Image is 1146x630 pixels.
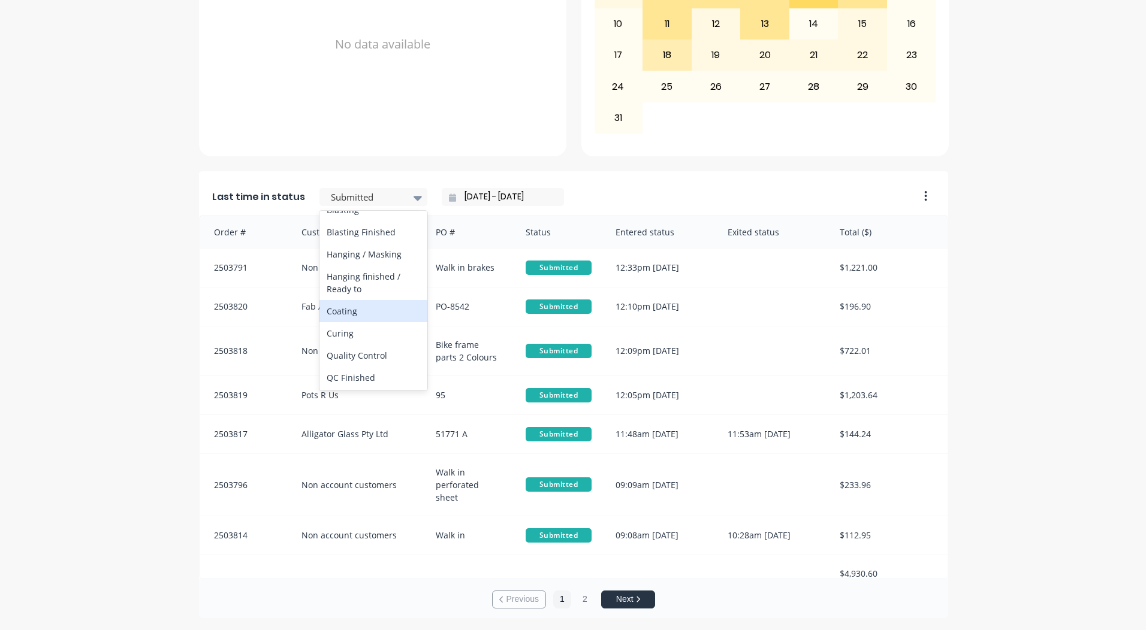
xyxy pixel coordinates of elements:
[514,216,604,248] div: Status
[828,287,948,326] div: $196.90
[319,367,427,389] div: QC Finished
[200,249,289,287] div: 2503791
[200,376,289,414] div: 2503819
[319,300,427,322] div: Coating
[319,322,427,344] div: Curing
[716,415,828,453] div: 11:53am [DATE]
[828,376,948,414] div: $1,203.64
[601,590,655,608] button: Next
[790,40,838,70] div: 21
[828,454,948,516] div: $233.96
[595,103,643,133] div: 31
[828,555,948,592] div: $4,930.60
[526,344,592,358] span: Submitted
[289,287,424,326] div: Fab Architectural Products
[289,216,424,248] div: Customer
[289,516,424,555] div: Non account customers
[692,9,740,39] div: 12
[828,249,948,287] div: $1,221.00
[604,516,716,555] div: 09:08am [DATE]
[200,454,289,516] div: 2503796
[643,9,691,39] div: 11
[424,216,514,248] div: PO #
[576,590,594,608] button: 2
[828,516,948,555] div: $112.95
[200,516,289,555] div: 2503814
[526,299,592,314] span: Submitted
[424,249,514,287] div: Walk in brakes
[595,40,643,70] div: 17
[212,190,305,204] span: Last time in status
[595,9,643,39] div: 10
[289,415,424,453] div: Alligator Glass Pty Ltd
[200,287,289,326] div: 2503820
[200,415,289,453] div: 2503817
[716,516,828,555] div: 10:28am [DATE]
[604,216,716,248] div: Entered status
[200,216,289,248] div: Order #
[200,326,289,375] div: 2503818
[604,249,716,287] div: 12:33pm [DATE]
[828,326,948,375] div: $722.01
[595,71,643,101] div: 24
[526,388,592,402] span: Submitted
[424,376,514,414] div: 95
[888,40,936,70] div: 23
[526,427,592,441] span: Submitted
[839,9,886,39] div: 15
[741,9,789,39] div: 13
[790,71,838,101] div: 28
[424,287,514,326] div: PO-8542
[456,188,559,206] input: Filter by date
[289,326,424,375] div: Non account customers
[604,454,716,516] div: 09:09am [DATE]
[604,376,716,414] div: 12:05pm [DATE]
[319,344,427,367] div: Quality Control
[604,415,716,453] div: 11:48am [DATE]
[526,477,592,492] span: Submitted
[692,40,740,70] div: 19
[424,516,514,555] div: Walk in
[289,454,424,516] div: Non account customers
[319,265,427,300] div: Hanging finished / Ready to
[492,590,546,608] button: Previous
[604,287,716,326] div: 12:10pm [DATE]
[424,454,514,516] div: Walk in perforated sheet
[526,261,592,275] span: Submitted
[828,415,948,453] div: $144.24
[643,40,691,70] div: 18
[289,249,424,287] div: Non account customers
[692,71,740,101] div: 26
[790,9,838,39] div: 14
[741,71,789,101] div: 27
[319,389,427,411] div: Recoat
[888,71,936,101] div: 30
[553,590,571,608] button: 1
[828,216,948,248] div: Total ($)
[839,71,886,101] div: 29
[716,216,828,248] div: Exited status
[319,221,427,243] div: Blasting Finished
[741,40,789,70] div: 20
[424,326,514,375] div: Bike frame parts 2 Colours
[319,243,427,265] div: Hanging / Masking
[289,376,424,414] div: Pots R Us
[526,528,592,543] span: Submitted
[604,326,716,375] div: 12:09pm [DATE]
[643,71,691,101] div: 25
[839,40,886,70] div: 22
[888,9,936,39] div: 16
[424,415,514,453] div: 51771 A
